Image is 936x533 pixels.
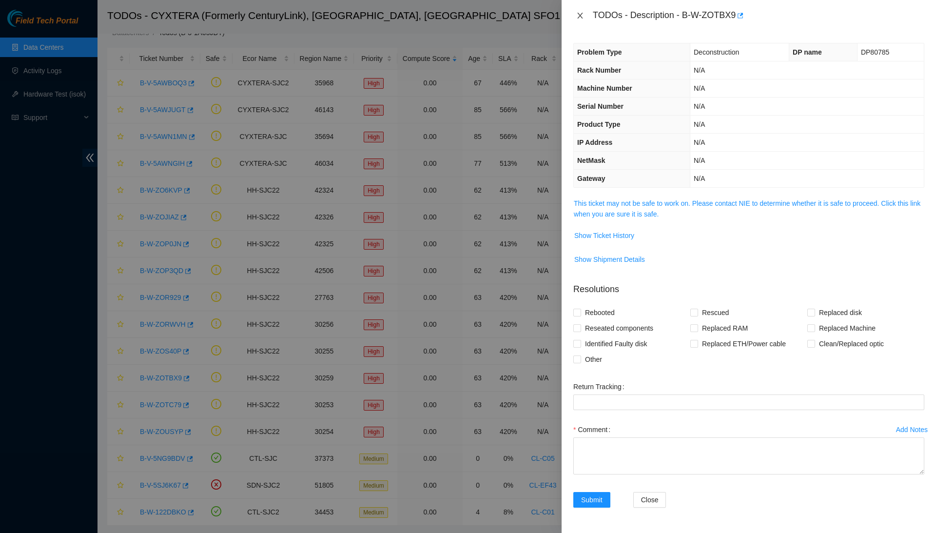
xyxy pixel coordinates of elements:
span: N/A [694,138,705,146]
span: Clean/Replaced optic [815,336,888,352]
span: Replaced disk [815,305,866,320]
span: Rack Number [577,66,621,74]
span: Replaced RAM [698,320,752,336]
button: Close [633,492,666,508]
p: Resolutions [573,275,924,296]
span: Close [641,494,659,505]
span: NetMask [577,157,605,164]
label: Return Tracking [573,379,628,395]
span: DP name [793,48,822,56]
div: TODOs - Description - B-W-ZOTBX9 [593,8,924,23]
span: N/A [694,120,705,128]
span: Replaced ETH/Power cable [698,336,790,352]
span: Replaced Machine [815,320,879,336]
div: Add Notes [896,426,928,433]
span: IP Address [577,138,612,146]
span: N/A [694,102,705,110]
span: Other [581,352,606,367]
span: N/A [694,66,705,74]
span: Gateway [577,175,605,182]
span: Identified Faulty disk [581,336,651,352]
span: N/A [694,157,705,164]
span: Deconstruction [694,48,739,56]
button: Show Shipment Details [574,252,645,267]
textarea: Comment [573,437,924,474]
button: Show Ticket History [574,228,635,243]
span: Machine Number [577,84,632,92]
span: Show Shipment Details [574,254,645,265]
span: Submit [581,494,603,505]
span: N/A [694,175,705,182]
span: close [576,12,584,20]
button: Close [573,11,587,20]
span: Show Ticket History [574,230,634,241]
button: Submit [573,492,610,508]
span: Product Type [577,120,620,128]
span: Problem Type [577,48,622,56]
a: This ticket may not be safe to work on. Please contact NIE to determine whether it is safe to pro... [574,199,920,218]
label: Comment [573,422,614,437]
span: Serial Number [577,102,624,110]
span: DP80785 [861,48,889,56]
span: N/A [694,84,705,92]
span: Reseated components [581,320,657,336]
button: Add Notes [896,422,928,437]
span: Rebooted [581,305,619,320]
input: Return Tracking [573,395,924,410]
span: Rescued [698,305,733,320]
